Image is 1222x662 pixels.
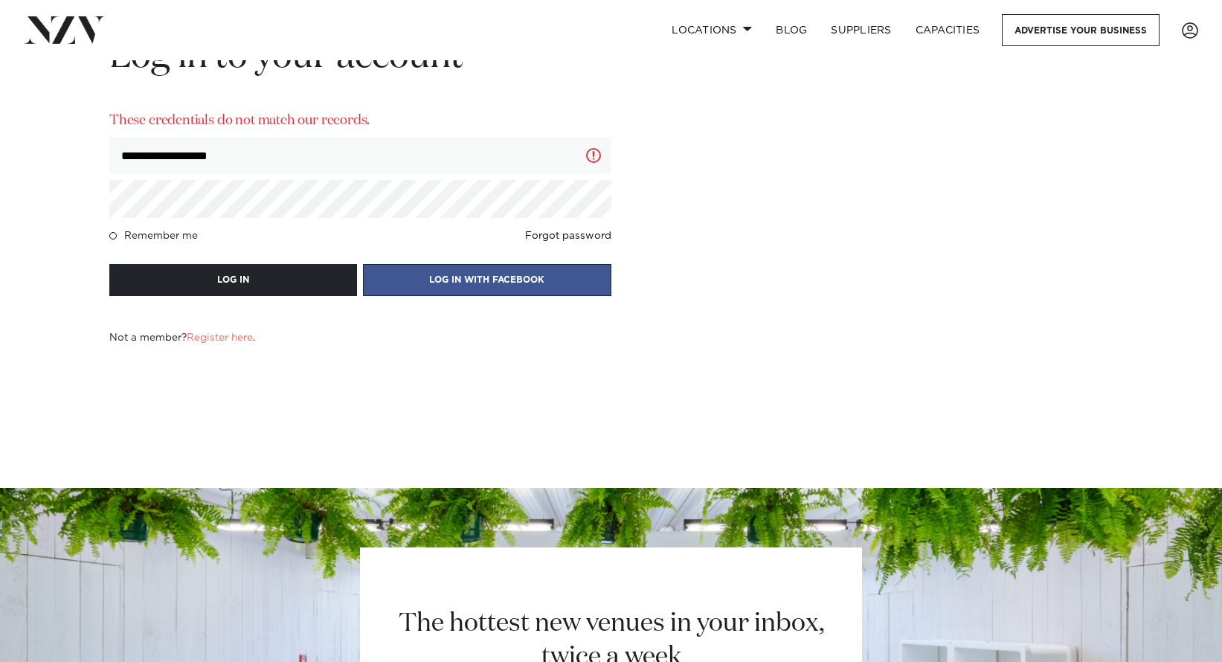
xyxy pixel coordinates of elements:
[1002,14,1160,46] a: Advertise your business
[124,230,198,242] h4: Remember me
[187,332,253,343] a: Register here
[764,14,819,46] a: BLOG
[24,16,105,43] img: nzv-logo.png
[904,14,992,46] a: Capacities
[109,332,255,344] h4: Not a member? .
[363,273,611,286] a: LOG IN WITH FACEBOOK
[525,230,611,242] a: Forgot password
[109,111,611,132] p: These credentials do not match our records.
[109,264,357,296] button: LOG IN
[660,14,764,46] a: Locations
[819,14,903,46] a: SUPPLIERS
[363,264,611,296] button: LOG IN WITH FACEBOOK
